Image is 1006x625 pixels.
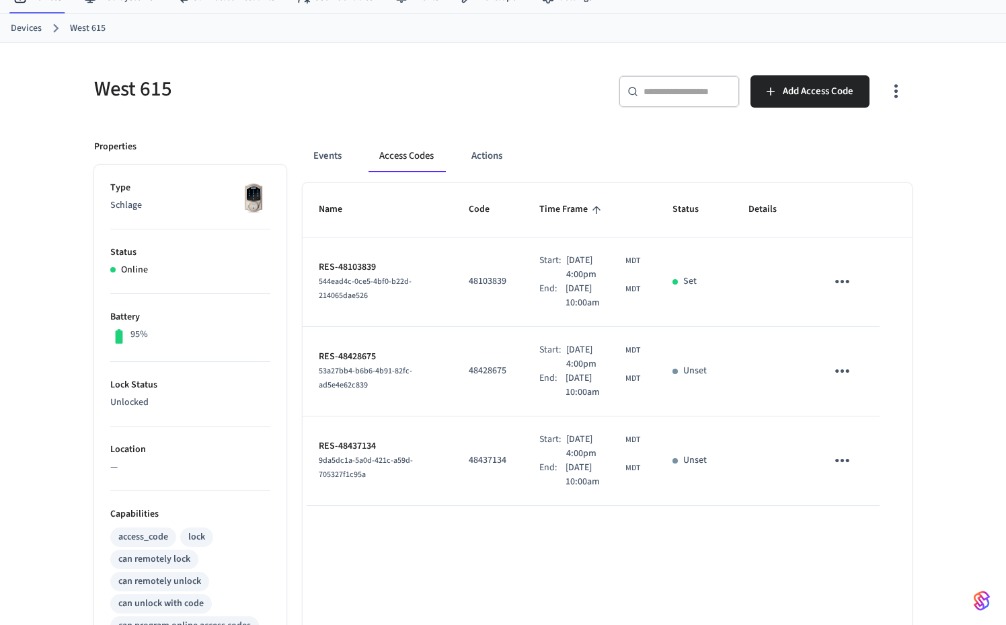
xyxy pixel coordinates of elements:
[566,433,622,461] span: [DATE] 4:00pm
[469,364,507,378] p: 48428675
[118,530,168,544] div: access_code
[566,343,640,371] div: America/Edmonton
[94,75,495,103] h5: West 615
[625,255,640,267] span: MDT
[566,254,640,282] div: America/Edmonton
[566,254,622,282] span: [DATE] 4:00pm
[566,461,623,489] span: [DATE] 10:00am
[319,365,412,391] span: 53a27bb4-b6b6-4b91-82fc-ad5e4e62c839
[625,434,640,446] span: MDT
[625,283,640,295] span: MDT
[974,590,990,612] img: SeamLogoGradient.69752ec5.svg
[566,371,623,400] span: [DATE] 10:00am
[566,371,640,400] div: America/Edmonton
[783,83,853,100] span: Add Access Code
[110,198,270,213] p: Schlage
[319,199,360,220] span: Name
[539,433,567,461] div: Start:
[303,183,912,505] table: sticky table
[566,282,640,310] div: America/Edmonton
[625,344,640,357] span: MDT
[118,552,190,566] div: can remotely lock
[303,140,912,172] div: ant example
[110,443,270,457] p: Location
[469,199,507,220] span: Code
[539,254,567,282] div: Start:
[303,140,352,172] button: Events
[672,199,716,220] span: Status
[369,140,444,172] button: Access Codes
[683,453,707,468] p: Unset
[748,199,794,220] span: Details
[110,310,270,324] p: Battery
[683,274,697,289] p: Set
[118,575,201,589] div: can remotely unlock
[110,396,270,410] p: Unlocked
[237,181,270,215] img: Schlage Sense Smart Deadbolt with Camelot Trim, Front
[319,455,413,480] span: 9da5dc1a-5a0d-421c-a59d-705327f1c95a
[566,343,622,371] span: [DATE] 4:00pm
[625,462,640,474] span: MDT
[319,276,412,301] span: 544ead4c-0ce5-4bf0-b22d-214065dae526
[566,461,640,489] div: America/Edmonton
[461,140,513,172] button: Actions
[469,274,507,289] p: 48103839
[319,439,436,453] p: RES-48437134
[188,530,205,544] div: lock
[94,140,137,154] p: Properties
[319,350,436,364] p: RES-48428675
[110,507,270,521] p: Capabilities
[110,246,270,260] p: Status
[469,453,507,468] p: 48437134
[121,263,148,277] p: Online
[625,373,640,385] span: MDT
[319,260,436,274] p: RES-48103839
[70,22,106,36] a: West 615
[566,282,623,310] span: [DATE] 10:00am
[539,461,566,489] div: End:
[750,75,869,108] button: Add Access Code
[110,378,270,392] p: Lock Status
[539,199,605,220] span: Time Frame
[539,282,566,310] div: End:
[130,328,148,342] p: 95%
[539,343,567,371] div: Start:
[539,371,566,400] div: End:
[566,433,640,461] div: America/Edmonton
[683,364,707,378] p: Unset
[110,460,270,474] p: —
[118,597,204,611] div: can unlock with code
[110,181,270,195] p: Type
[11,22,42,36] a: Devices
